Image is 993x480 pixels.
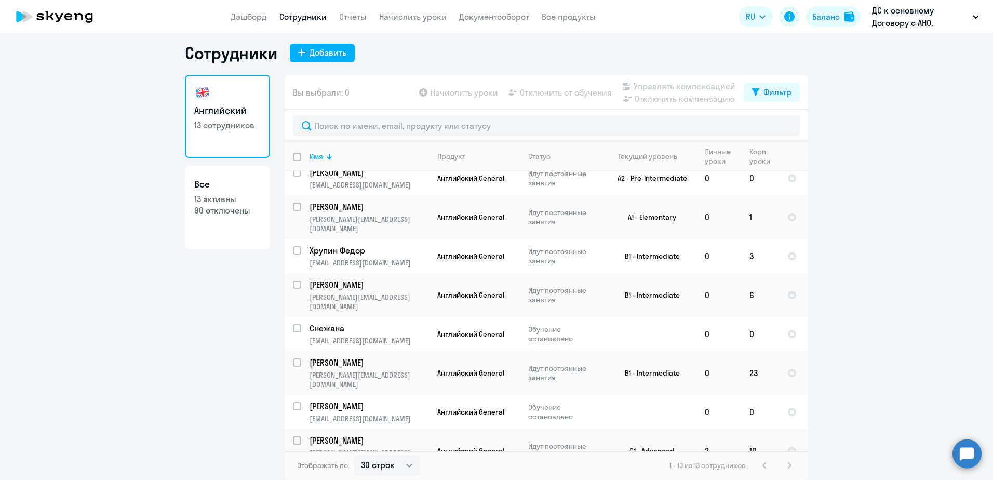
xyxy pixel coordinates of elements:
p: Обучение остановлено [528,403,599,421]
td: A2 - Pre-Intermediate [600,161,696,195]
span: Отображать по: [297,461,350,470]
button: ДС к основному Договору с АНО, ХАЙДЕЛЬБЕРГЦЕМЕНТ РУС, ООО [867,4,984,29]
p: [EMAIL_ADDRESS][DOMAIN_NAME] [310,336,428,345]
span: Английский General [437,212,504,222]
span: Английский General [437,368,504,378]
a: Сотрудники [279,11,327,22]
td: 0 [696,195,741,239]
p: [PERSON_NAME] [310,279,427,290]
a: [PERSON_NAME] [310,167,428,178]
a: Документооборот [459,11,529,22]
p: [PERSON_NAME] [310,401,427,412]
button: Балансbalance [806,6,861,27]
td: 0 [696,351,741,395]
a: [PERSON_NAME] [310,201,428,212]
p: [PERSON_NAME][EMAIL_ADDRESS][DOMAIN_NAME] [310,215,428,233]
td: C1 - Advanced [600,429,696,473]
p: 90 отключены [194,205,261,216]
td: 0 [696,161,741,195]
a: Хрупин Федор [310,245,428,256]
div: Имя [310,152,323,161]
p: Идут постоянные занятия [528,169,599,188]
p: [PERSON_NAME][EMAIL_ADDRESS][DOMAIN_NAME] [310,292,428,311]
a: [PERSON_NAME] [310,401,428,412]
p: 13 активны [194,193,261,205]
p: [PERSON_NAME][EMAIL_ADDRESS][DOMAIN_NAME] [310,448,428,467]
a: [PERSON_NAME] [310,279,428,290]
p: [EMAIL_ADDRESS][DOMAIN_NAME] [310,414,428,423]
p: Идут постоянные занятия [528,247,599,265]
p: Снежана [310,323,427,334]
span: Английский General [437,290,504,300]
td: 0 [741,161,779,195]
span: Английский General [437,407,504,417]
a: Снежана [310,323,428,334]
td: 0 [696,317,741,351]
div: Продукт [437,152,519,161]
p: [PERSON_NAME][EMAIL_ADDRESS][DOMAIN_NAME] [310,370,428,389]
p: 13 сотрудников [194,119,261,131]
div: Фильтр [763,86,791,98]
span: Английский General [437,174,504,183]
span: Английский General [437,251,504,261]
p: [EMAIL_ADDRESS][DOMAIN_NAME] [310,258,428,268]
span: Английский General [437,329,504,339]
td: 10 [741,429,779,473]
td: B1 - Intermediate [600,351,696,395]
a: Отчеты [339,11,367,22]
img: english [194,84,211,101]
div: Текущий уровень [608,152,696,161]
span: 1 - 13 из 13 сотрудников [669,461,746,470]
td: A1 - Elementary [600,195,696,239]
h3: Английский [194,104,261,117]
p: Обучение остановлено [528,325,599,343]
td: 0 [696,273,741,317]
div: Личные уроки [705,147,731,166]
p: Хрупин Федор [310,245,427,256]
div: Продукт [437,152,465,161]
a: [PERSON_NAME] [310,435,428,446]
div: Корп. уроки [749,147,779,166]
button: RU [739,6,773,27]
button: Фильтр [744,83,800,102]
input: Поиск по имени, email, продукту или статусу [293,115,800,136]
td: 0 [696,239,741,273]
p: [PERSON_NAME] [310,435,427,446]
div: Корп. уроки [749,147,770,166]
td: 0 [741,395,779,429]
p: Идут постоянные занятия [528,442,599,460]
a: Английский13 сотрудников [185,75,270,158]
td: 23 [741,351,779,395]
a: Начислить уроки [379,11,447,22]
td: 6 [741,273,779,317]
a: Дашборд [231,11,267,22]
p: ДС к основному Договору с АНО, ХАЙДЕЛЬБЕРГЦЕМЕНТ РУС, ООО [872,4,969,29]
p: [PERSON_NAME] [310,201,427,212]
td: 3 [741,239,779,273]
a: Все13 активны90 отключены [185,166,270,249]
p: Идут постоянные занятия [528,208,599,226]
div: Статус [528,152,599,161]
h1: Сотрудники [185,43,277,63]
div: Статус [528,152,551,161]
p: [PERSON_NAME] [310,357,427,368]
a: [PERSON_NAME] [310,357,428,368]
td: B1 - Intermediate [600,239,696,273]
button: Добавить [290,44,355,62]
div: Имя [310,152,428,161]
div: Баланс [812,10,840,23]
td: 0 [741,317,779,351]
a: Все продукты [542,11,596,22]
h3: Все [194,178,261,191]
div: Добавить [310,46,346,59]
td: 1 [741,195,779,239]
p: [EMAIL_ADDRESS][DOMAIN_NAME] [310,180,428,190]
span: RU [746,10,755,23]
p: Идут постоянные занятия [528,286,599,304]
td: B1 - Intermediate [600,273,696,317]
div: Текущий уровень [618,152,677,161]
p: [PERSON_NAME] [310,167,427,178]
span: Английский General [437,446,504,456]
span: Вы выбрали: 0 [293,86,350,99]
